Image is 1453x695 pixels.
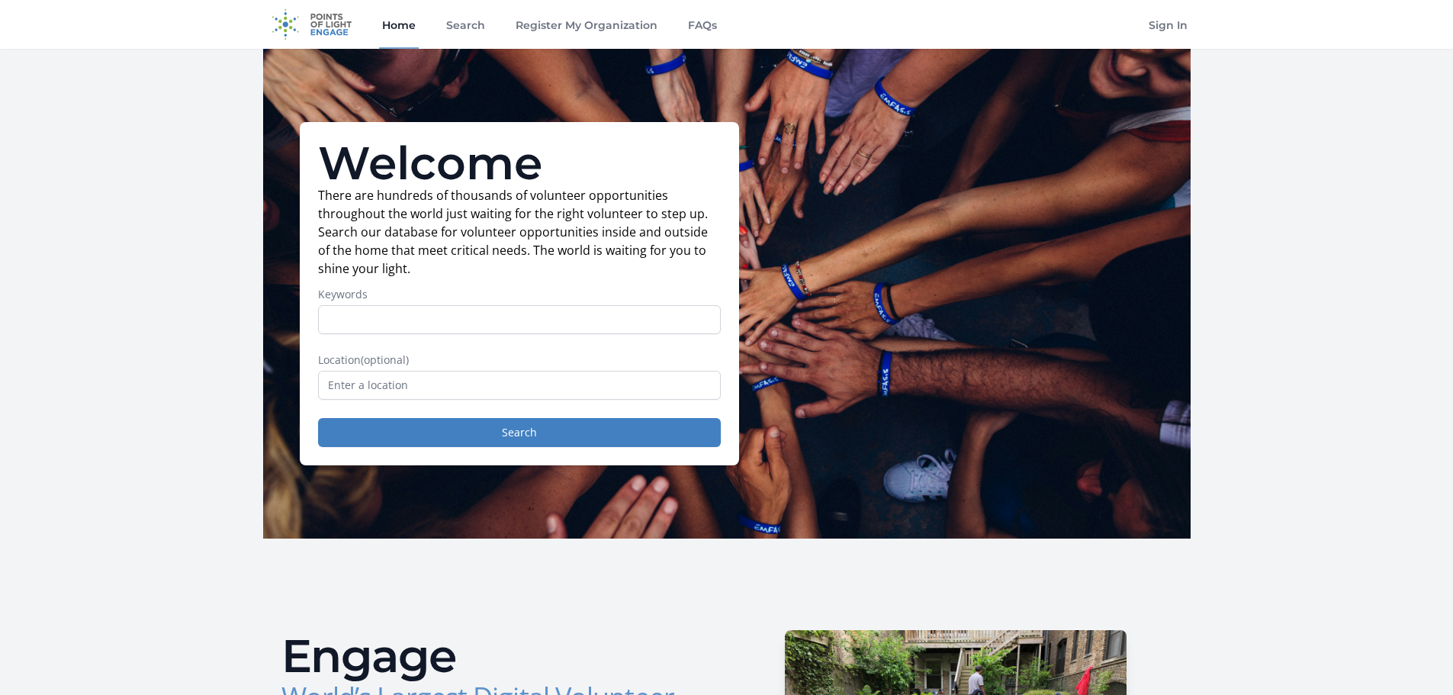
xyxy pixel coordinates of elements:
[318,287,721,302] label: Keywords
[318,352,721,368] label: Location
[281,633,715,679] h2: Engage
[318,371,721,400] input: Enter a location
[318,186,721,278] p: There are hundreds of thousands of volunteer opportunities throughout the world just waiting for ...
[361,352,409,367] span: (optional)
[318,418,721,447] button: Search
[318,140,721,186] h1: Welcome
